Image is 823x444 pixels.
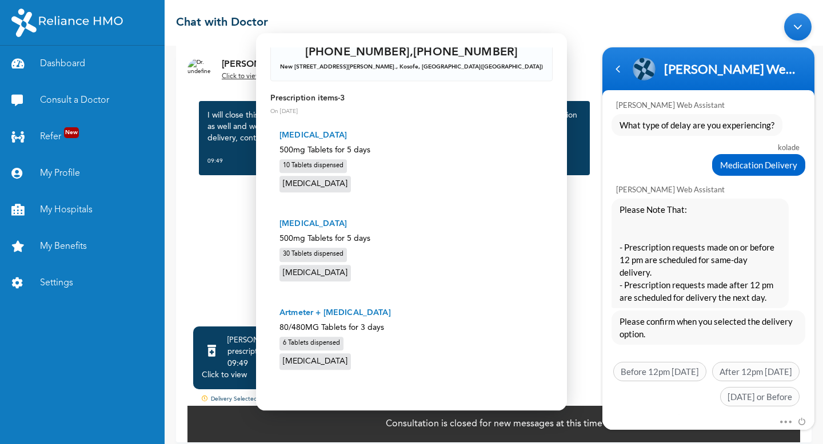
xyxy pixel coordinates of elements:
div: 3:39 PM [15,107,186,128]
div: 3:39 PM [115,147,209,168]
span: What type of delay are you experiencing? [23,111,178,124]
img: d_794563401_operators_776852000003600019 [37,50,57,73]
div: 3:39 PM [15,191,192,301]
div: 3:39 PM [15,303,209,337]
div: kolade [19,135,203,144]
div: [PERSON_NAME] Web Assistant [19,177,128,187]
div: [MEDICAL_DATA] [279,354,351,370]
span: End chat [196,407,209,418]
p: On [DATE] [270,107,553,116]
div: Minimize live chat window [187,6,215,33]
div: New [STREET_ADDRESS][PERSON_NAME]. , Kosofe , [GEOGRAPHIC_DATA] ([GEOGRAPHIC_DATA]) [280,63,543,71]
div: 30 Tablets dispensed [279,248,347,263]
div: Navigation go back [13,53,30,70]
span: Please confirm when you selected the delivery option. [23,308,201,333]
p: 500mg Tablets for 5 days [279,233,544,245]
span: Medication Delivery [123,151,201,164]
span: Please Note That: - Prescription requests made on or before 12 pm are scheduled for same-day deli... [23,196,184,296]
div: [PERSON_NAME] Web Assistant [19,93,128,102]
span: After 12pm [DATE] [115,354,203,374]
div: 10 Tablets dispensed [279,159,347,173]
span: More actions [182,407,190,418]
div: 6 Tablets dispensed [279,337,343,351]
span: Before 12pm [DATE] [17,354,110,374]
span: [DATE] or Before [123,380,203,399]
div: [MEDICAL_DATA] [279,176,351,193]
p: 80/480MG Tablets for 3 days [279,322,544,334]
p: [MEDICAL_DATA] [279,219,544,231]
p: Prescription items - 3 [270,92,553,104]
div: [PHONE_NUMBER] , [PHONE_NUMBER] [305,47,518,58]
p: [MEDICAL_DATA] [279,130,544,142]
div: Naomi Enrollee Web Assistant [67,54,200,69]
div: [MEDICAL_DATA] [279,265,351,281]
p: 500mg Tablets for 5 days [279,144,544,156]
p: Artmeter + [MEDICAL_DATA] [279,307,544,319]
